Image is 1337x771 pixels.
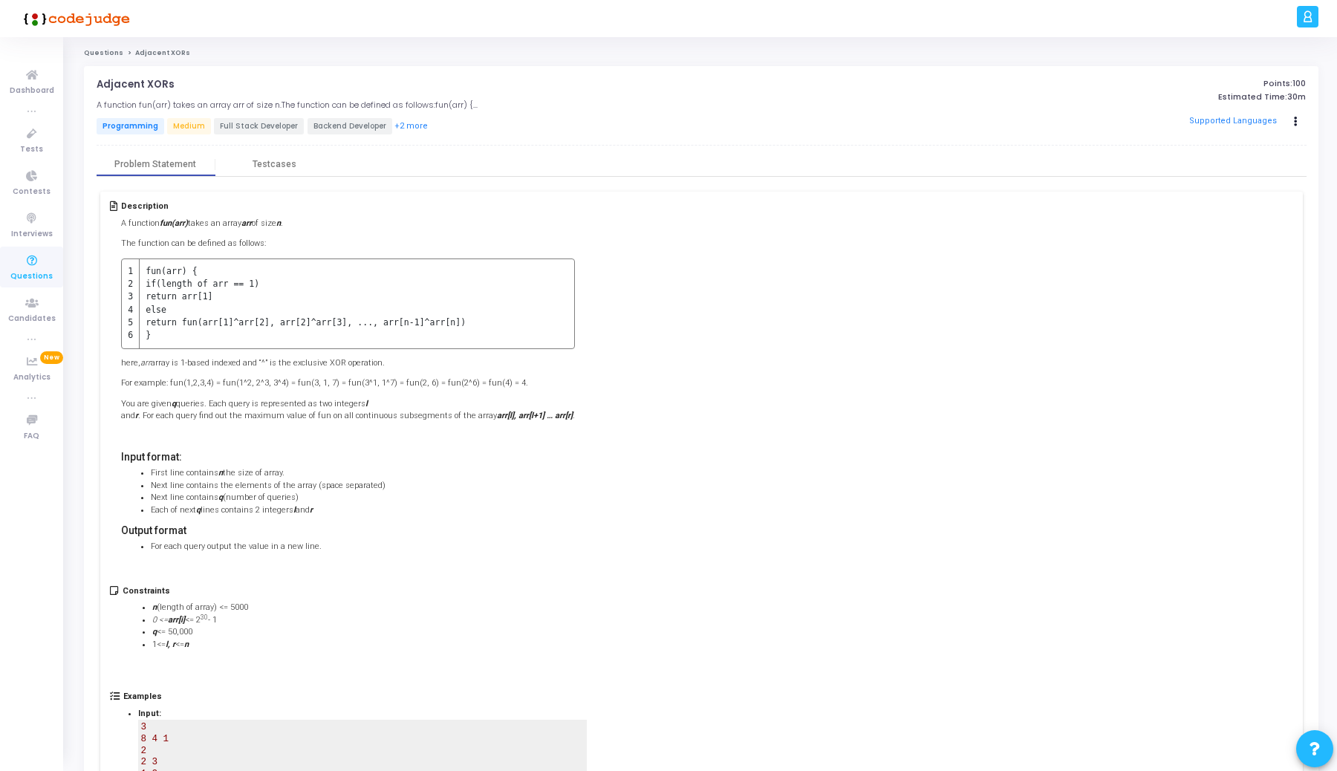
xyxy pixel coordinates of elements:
span: FAQ [24,430,39,443]
button: Supported Languages [1184,111,1281,133]
li: For each query output the value in a new line. [151,541,575,565]
strong: r [310,505,313,515]
img: logo [19,4,130,33]
p: Estimated Time: [910,92,1306,102]
li: <= 2 - 1 [152,614,248,627]
li: Next line contains the elements of the array (space separated) [151,480,575,492]
h5: Constraints [123,586,248,596]
span: Tests [20,143,43,156]
li: <= 50,000 [152,626,248,639]
td: fun(arr) { [140,259,466,278]
td: if(length of arr == 1) [140,278,466,290]
span: Analytics [13,371,51,384]
strong: n [152,602,157,612]
button: Actions [1286,111,1307,132]
h5: Output format [121,524,575,537]
span: Interviews [11,228,53,241]
td: } [140,329,466,348]
strong: arr [241,218,252,228]
p: here, array is 1-based indexed and “^” is the exclusive XOR operation. [121,357,575,370]
strong: n [276,218,281,228]
span: Adjacent XORs [135,48,190,57]
p: A function takes an array of size . [121,218,575,230]
strong: q [152,627,157,637]
strong: q [172,399,176,409]
td: return fun(arr[1]^arr[2], arr[2]^arr[3], ..., arr[n-1]^arr[n]) [140,316,466,329]
p: Adjacent XORs [97,79,175,91]
span: Full Stack Developer [214,118,304,134]
li: First line contains the size of array. [151,467,575,480]
div: Testcases [253,159,296,170]
strong: fun(arr) [160,218,188,228]
strong: r [135,411,138,420]
strong: q [196,505,201,515]
strong: l [293,505,296,515]
strong: arr[i] [168,615,185,625]
h5: A function fun(arr) takes an array arr of size n.The function can be defined as follows:fun(arr) ... [97,100,478,110]
span: Dashboard [10,85,54,97]
li: Next line contains (number of queries) [151,492,575,504]
td: else [140,304,466,316]
a: Questions [84,48,123,57]
strong: l, r [166,640,175,649]
nav: breadcrumb [84,48,1318,58]
h5: Examples [123,692,602,701]
p: Points: [910,79,1306,88]
p: You are given queries. Each query is represented as two integers and . For each query find out th... [121,398,575,423]
strong: l [365,399,368,409]
p: The function can be defined as follows: [121,238,575,250]
span: 100 [1292,77,1306,89]
li: (length of array) <= 5000 [152,602,248,614]
span: Questions [10,270,53,283]
i: 0 <= [152,615,185,625]
p: For example: fun(1,2,3,4) = fun(1^2, 2^3, 3^4) = fun(3, 1, 7) = fun(3^1, 1^7) = fun(2, 6) = fun(2... [121,377,575,390]
strong: n [218,468,223,478]
span: Contests [13,186,51,198]
i: arr [140,358,151,368]
span: Backend Developer [308,118,392,134]
span: Programming [97,118,164,134]
li: 1<= <= [152,639,248,651]
h5: Input format: [121,451,575,463]
li: Each of next lines contains 2 integers and [151,504,575,517]
h5: Description [121,201,575,211]
span: Candidates [8,313,56,325]
span: 30m [1287,92,1306,102]
span: Medium [167,118,211,134]
td: return arr[1] [140,290,466,303]
strong: Input: [138,709,161,718]
span: New [40,351,63,364]
strong: q [218,492,223,502]
strong: n [184,640,189,649]
button: +2 more [394,120,429,134]
div: Problem Statement [114,159,196,170]
sup: 30 [201,614,208,621]
strong: arr[l], arr[l+1] … arr[r] [497,411,573,420]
